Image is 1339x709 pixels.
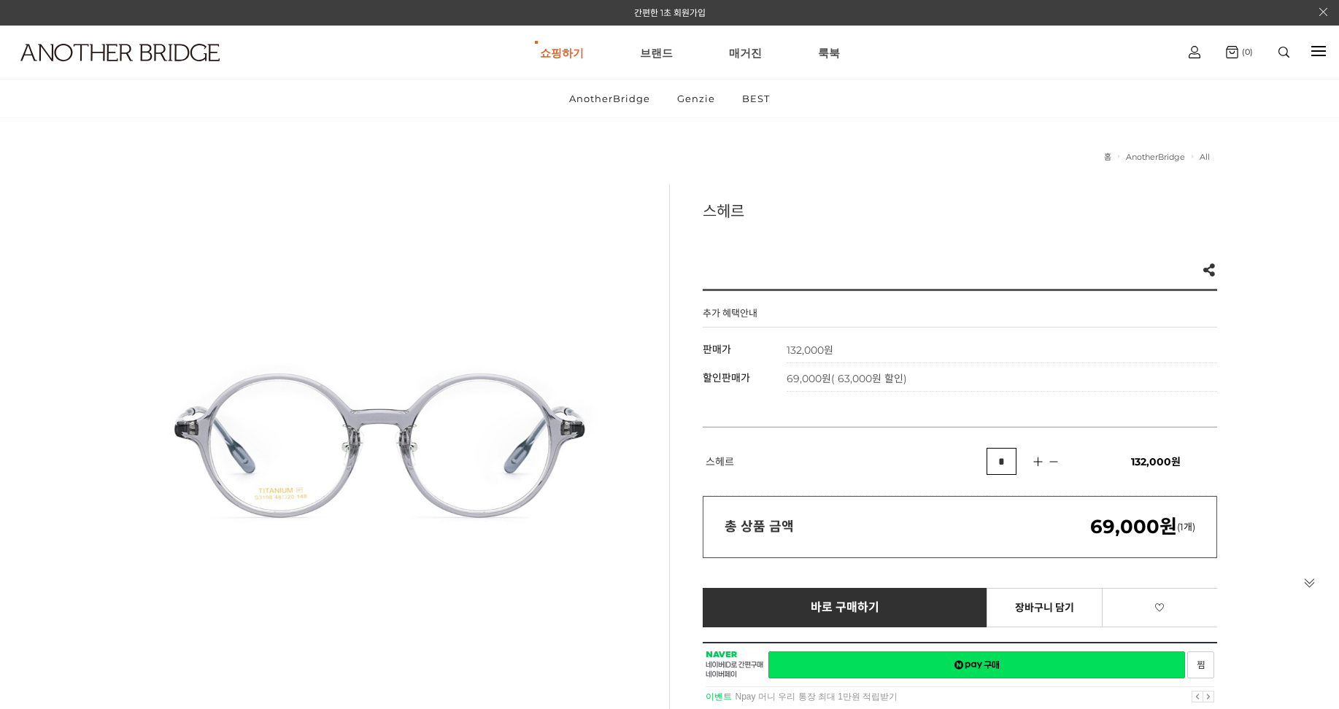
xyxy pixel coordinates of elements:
[1104,152,1111,162] a: 홈
[706,691,732,702] strong: 이벤트
[787,344,833,357] strong: 132,000원
[768,651,1185,678] a: 새창
[540,26,584,79] a: 쇼핑하기
[787,372,907,385] span: 69,000원
[1226,46,1238,58] img: cart
[1043,455,1063,468] img: 수량감소
[1278,47,1289,58] img: search
[703,343,731,356] span: 판매가
[703,306,757,327] h4: 추가 혜택안내
[703,199,1217,221] h3: 스헤르
[665,80,728,117] a: Genzie
[1090,515,1177,538] em: 69,000원
[123,185,637,699] img: d510b45a4ad4f995a62eae61b81610e8.jpg
[1131,455,1181,468] span: 132,000원
[1090,521,1195,532] span: (1개)
[1187,651,1214,678] a: 새창
[1200,152,1210,162] a: All
[7,44,208,97] a: logo
[736,691,898,702] a: Npay 머니 우리 통장 최대 1만원 적립받기
[1027,454,1049,469] img: 수량증가
[725,519,794,535] strong: 총 상품 금액
[811,601,880,614] span: 바로 구매하기
[729,26,762,79] a: 매거진
[1226,46,1253,58] a: (0)
[703,588,988,627] a: 바로 구매하기
[1126,152,1185,162] a: AnotherBridge
[20,44,220,61] img: logo
[818,26,840,79] a: 룩북
[703,427,987,496] td: 스헤르
[1189,46,1200,58] img: cart
[640,26,673,79] a: 브랜드
[1238,47,1253,57] span: (0)
[730,80,782,117] a: BEST
[831,372,907,385] span: ( 63,000원 할인)
[987,588,1103,627] a: 장바구니 담기
[703,371,750,384] span: 할인판매가
[634,7,706,18] a: 간편한 1초 회원가입
[557,80,663,117] a: AnotherBridge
